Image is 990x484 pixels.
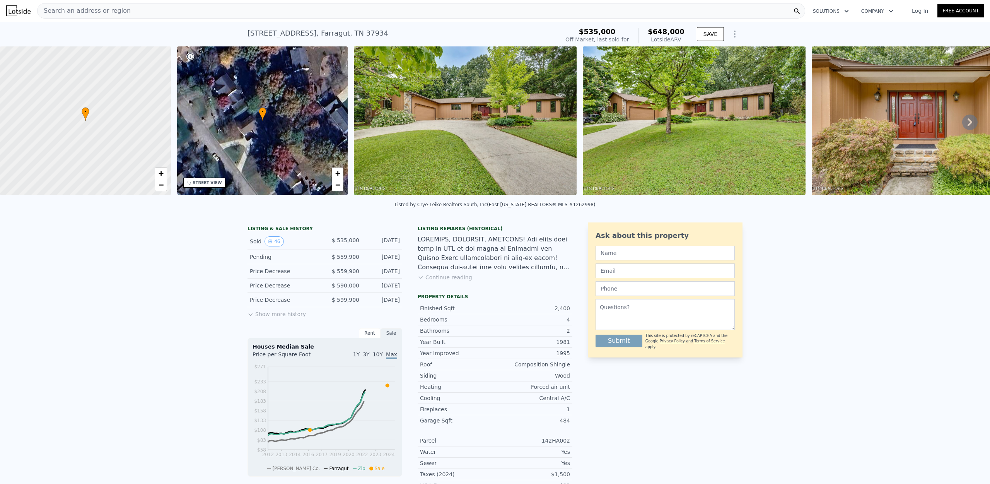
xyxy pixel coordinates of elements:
[565,36,629,43] div: Off Market, last sold for
[495,437,570,445] div: 142HA002
[332,297,359,303] span: $ 599,900
[332,282,359,289] span: $ 590,000
[365,296,400,304] div: [DATE]
[365,267,400,275] div: [DATE]
[250,296,319,304] div: Price Decrease
[250,267,319,275] div: Price Decrease
[394,202,595,207] div: Listed by Crye-Leike Realtors South, Inc (East [US_STATE] REALTORS® MLS #1262998)
[420,338,495,346] div: Year Built
[370,452,382,457] tspan: 2023
[254,418,266,423] tspan: $133
[250,282,319,289] div: Price Decrease
[420,470,495,478] div: Taxes (2024)
[420,437,495,445] div: Parcel
[645,333,735,350] div: This site is protected by reCAPTCHA and the Google and apply.
[335,180,340,190] span: −
[257,438,266,443] tspan: $83
[495,361,570,368] div: Composition Shingle
[807,4,855,18] button: Solutions
[648,36,684,43] div: Lotside ARV
[343,452,355,457] tspan: 2020
[903,7,937,15] a: Log In
[596,335,642,347] button: Submit
[420,372,495,380] div: Siding
[418,235,572,272] div: LOREMIPS, DOLORSIT, AMETCONS! Adi elits doei temp in UTL et dol magna al Enimadmi ven Quisno Exer...
[254,364,266,369] tspan: $271
[596,281,735,296] input: Phone
[420,316,495,323] div: Bedrooms
[420,394,495,402] div: Cooling
[155,179,167,191] a: Zoom out
[418,226,572,232] div: Listing Remarks (Historical)
[420,405,495,413] div: Fireplaces
[596,230,735,241] div: Ask about this property
[158,180,163,190] span: −
[386,351,397,359] span: Max
[332,268,359,274] span: $ 559,900
[697,27,724,41] button: SAVE
[254,389,266,394] tspan: $208
[495,405,570,413] div: 1
[250,236,319,246] div: Sold
[335,168,340,178] span: +
[420,448,495,456] div: Water
[596,246,735,260] input: Name
[302,452,314,457] tspan: 2016
[495,383,570,391] div: Forced air unit
[257,447,266,453] tspan: $58
[254,379,266,385] tspan: $233
[495,338,570,346] div: 1981
[579,27,616,36] span: $535,000
[359,328,381,338] div: Rent
[273,466,320,471] span: [PERSON_NAME] Co.
[254,408,266,414] tspan: $158
[495,327,570,335] div: 2
[253,351,325,363] div: Price per Square Foot
[329,466,348,471] span: Farragut
[418,294,572,300] div: Property details
[329,452,341,457] tspan: 2019
[420,327,495,335] div: Bathrooms
[495,394,570,402] div: Central A/C
[855,4,900,18] button: Company
[82,108,89,115] span: •
[332,179,343,191] a: Zoom out
[937,4,984,17] a: Free Account
[158,168,163,178] span: +
[495,448,570,456] div: Yes
[420,417,495,424] div: Garage Sqft
[495,316,570,323] div: 4
[316,452,328,457] tspan: 2017
[694,339,725,343] a: Terms of Service
[495,470,570,478] div: $1,500
[353,351,360,357] span: 1Y
[365,236,400,246] div: [DATE]
[495,459,570,467] div: Yes
[381,328,402,338] div: Sale
[275,452,287,457] tspan: 2013
[495,349,570,357] div: 1995
[420,304,495,312] div: Finished Sqft
[250,253,319,261] div: Pending
[262,452,274,457] tspan: 2012
[495,417,570,424] div: 484
[193,180,222,186] div: STREET VIEW
[265,236,283,246] button: View historical data
[365,253,400,261] div: [DATE]
[373,351,383,357] span: 10Y
[332,168,343,179] a: Zoom in
[38,6,131,15] span: Search an address or region
[247,226,402,233] div: LISTING & SALE HISTORY
[420,383,495,391] div: Heating
[354,46,577,195] img: Sale: 115125267 Parcel: 88963833
[495,304,570,312] div: 2,400
[247,307,306,318] button: Show more history
[660,339,685,343] a: Privacy Policy
[332,254,359,260] span: $ 559,900
[332,237,359,243] span: $ 535,000
[254,398,266,404] tspan: $183
[596,263,735,278] input: Email
[253,343,397,351] div: Houses Median Sale
[259,108,266,115] span: •
[289,452,301,457] tspan: 2014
